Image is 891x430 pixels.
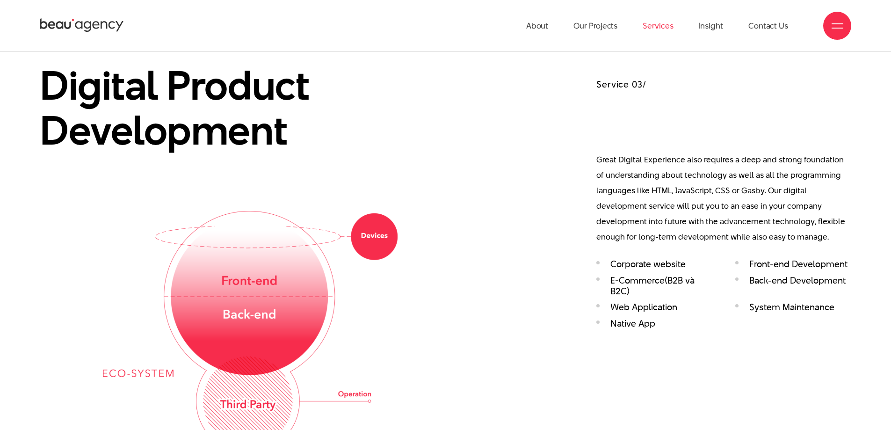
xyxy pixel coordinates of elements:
li: Corporate website [596,259,712,270]
p: Great Digital Experience also requires a deep and strong foundation of understanding about techno... [596,152,851,245]
li: Back-end Development [735,275,851,297]
h2: Digital Product Development [40,63,461,152]
li: Web Application [596,302,712,313]
li: Native App [596,318,712,329]
h3: Service 03/ [596,78,851,91]
li: Front-end Development [735,259,851,270]
li: E-Commerce(B2B và B2C) [596,275,712,297]
li: System Maintenance [735,302,851,313]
